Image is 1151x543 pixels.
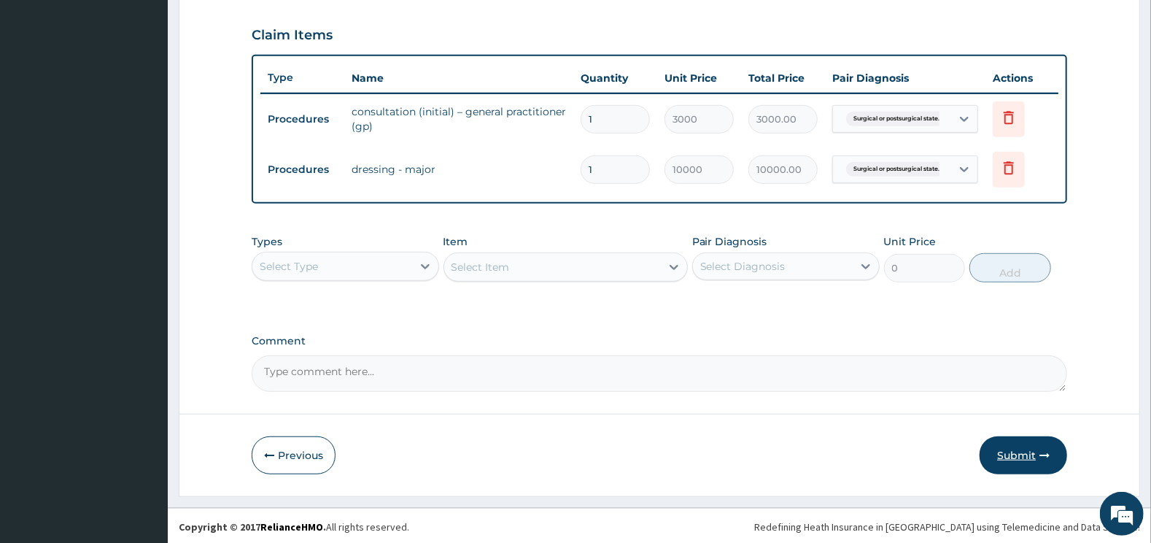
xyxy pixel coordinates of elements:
textarea: Type your message and hit 'Enter' [7,376,278,427]
label: Unit Price [884,234,937,249]
span: Surgical or postsurgical state... [846,162,950,177]
td: Procedures [260,106,344,133]
td: Procedures [260,156,344,183]
th: Name [344,63,574,93]
h3: Claim Items [252,28,333,44]
button: Submit [980,436,1067,474]
div: Select Diagnosis [700,259,786,274]
td: consultation (initial) – general practitioner (gp) [344,97,574,141]
label: Comment [252,335,1068,347]
label: Types [252,236,282,248]
th: Unit Price [657,63,741,93]
a: RelianceHMO [260,520,323,534]
img: d_794563401_company_1708531726252_794563401 [27,73,59,109]
th: Quantity [573,63,657,93]
strong: Copyright © 2017 . [179,520,326,534]
td: dressing - major [344,155,574,184]
div: Select Type [260,259,318,274]
div: Minimize live chat window [239,7,274,42]
div: Chat with us now [76,82,245,101]
th: Total Price [741,63,825,93]
span: We're online! [85,172,201,320]
button: Add [969,253,1051,282]
label: Item [443,234,468,249]
th: Actions [985,63,1058,93]
div: Redefining Heath Insurance in [GEOGRAPHIC_DATA] using Telemedicine and Data Science! [754,520,1140,534]
span: Surgical or postsurgical state... [846,112,950,126]
label: Pair Diagnosis [692,234,767,249]
th: Pair Diagnosis [825,63,985,93]
th: Type [260,64,344,91]
button: Previous [252,436,336,474]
